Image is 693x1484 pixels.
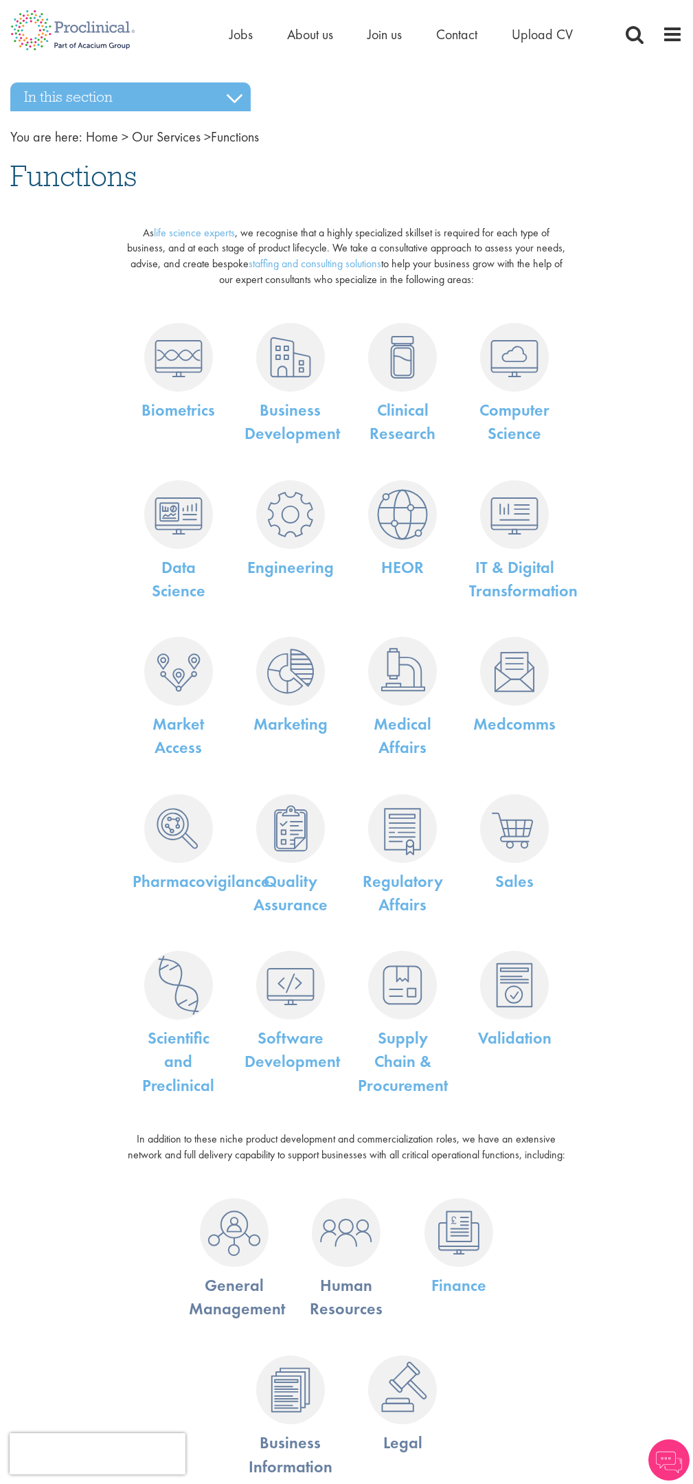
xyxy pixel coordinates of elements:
img: Business Development [256,323,325,392]
a: Computer Science [469,323,560,392]
a: Finance [413,1198,504,1267]
img: Medical Affairs [368,637,437,706]
img: Validation [480,951,549,1020]
a: Marketing [245,637,336,706]
a: ComputerScience [479,399,549,444]
a: Validation [469,951,560,1020]
a: Engineering [245,480,336,549]
span: > [122,128,128,146]
a: Pharmacovigilance [133,794,224,863]
p: Legal [356,1431,448,1454]
img: Software Development [200,1198,269,1267]
a: Jobs [229,25,253,43]
a: Market Access [133,637,224,706]
a: Software Development [245,951,336,1020]
a: Quality Assurance [253,870,328,915]
a: ClinicalResearch [370,399,435,444]
img: Clinical Research [368,323,437,392]
a: Medcomms [469,637,560,706]
a: HEOR [381,556,424,578]
p: Business Information [245,1431,336,1479]
a: Data Science [133,480,224,549]
a: Regulatory Affairs [363,870,443,915]
img: Sales [480,794,549,863]
a: Sales [495,870,534,892]
a: Scientific and Preclinical [142,1027,214,1096]
img: Business Information [256,1356,325,1424]
a: Market Access [152,713,204,758]
a: breadcrumb link to Our Services [132,128,201,146]
a: About us [287,25,333,43]
a: Supply Chain & Procurement [358,1027,448,1096]
img: Biometrics [144,323,213,392]
iframe: reCAPTCHA [10,1433,185,1474]
span: Functions [10,157,137,194]
a: BusinessDevelopment [245,399,340,444]
span: > [204,128,211,146]
p: General Management [189,1274,280,1321]
a: Pharmacovigilance [133,870,270,892]
img: Supply Chain & Procurement [368,951,437,1020]
a: Medcomms [473,713,556,734]
a: Marketing [253,713,328,734]
img: Engineering [256,480,325,549]
span: You are here: [10,128,82,146]
img: Pharmacovigilance [144,794,213,863]
a: life science experts [154,225,235,240]
a: Biometrics [133,323,224,392]
img: HEOR [368,480,437,549]
a: Engineering [247,556,334,578]
a: IT & Digital Transformation [469,556,578,601]
a: Data Science [152,556,205,601]
a: Biometrics [141,399,215,420]
a: breadcrumb link to Home [86,128,118,146]
img: Data Science [144,480,213,549]
img: Marketing [256,637,325,706]
a: Upload CV [512,25,573,43]
a: Software Development [245,1027,340,1072]
a: Sales [469,794,560,863]
a: Validation [478,1027,552,1048]
img: Market Access [144,637,213,706]
img: Chatbot [648,1439,690,1481]
p: As , we recognise that a highly specialized skillset is required for each type of business, and a... [126,225,567,288]
a: Clinical Research [356,323,448,392]
a: Business Development [245,323,336,392]
a: IT [469,480,560,549]
a: Medical Affairs [374,713,431,758]
a: Join us [367,25,402,43]
a: Scientific and Preclinical [133,951,224,1020]
span: Functions [86,128,259,146]
a: Finance [431,1274,486,1296]
img: Computer Science [480,323,549,392]
p: Human Resources [301,1274,392,1321]
img: Quality Assurance [256,794,325,863]
img: Finance [424,1198,493,1267]
img: Scientific and Preclinical [144,951,213,1020]
img: Regulatory Affairs [368,794,437,863]
img: Human Resources [312,1198,380,1267]
a: Contact [436,25,477,43]
img: Medcomms [480,637,549,706]
img: Software Development [256,951,325,1020]
img: IT [480,480,549,549]
p: In addition to these niche product development and commercialization roles, we have an extensive ... [126,1132,567,1163]
h3: In this section [10,82,251,111]
a: staffing and consulting solutions [249,256,381,271]
img: Legal [368,1356,437,1424]
a: HEOR [356,480,448,549]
